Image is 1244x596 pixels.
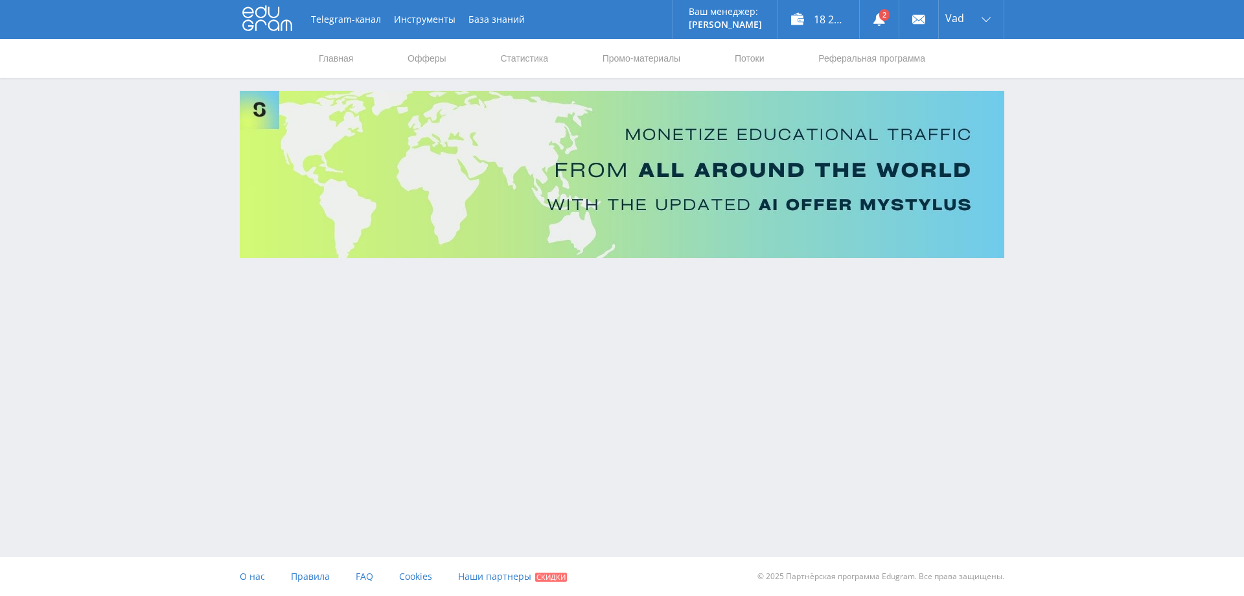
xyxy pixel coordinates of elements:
a: FAQ [356,557,373,596]
a: Реферальная программа [817,39,927,78]
img: Banner [240,91,1004,258]
a: О нас [240,557,265,596]
a: Cookies [399,557,432,596]
span: Скидки [535,573,567,582]
a: Правила [291,557,330,596]
a: Наши партнеры Скидки [458,557,567,596]
a: Главная [317,39,354,78]
p: Ваш менеджер: [689,6,762,17]
a: Промо-материалы [601,39,682,78]
span: Правила [291,570,330,582]
span: Vad [945,13,964,23]
a: Офферы [406,39,448,78]
span: О нас [240,570,265,582]
div: © 2025 Партнёрская программа Edugram. Все права защищены. [628,557,1004,596]
span: FAQ [356,570,373,582]
p: [PERSON_NAME] [689,19,762,30]
span: Cookies [399,570,432,582]
span: Наши партнеры [458,570,531,582]
a: Потоки [733,39,766,78]
a: Статистика [499,39,549,78]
